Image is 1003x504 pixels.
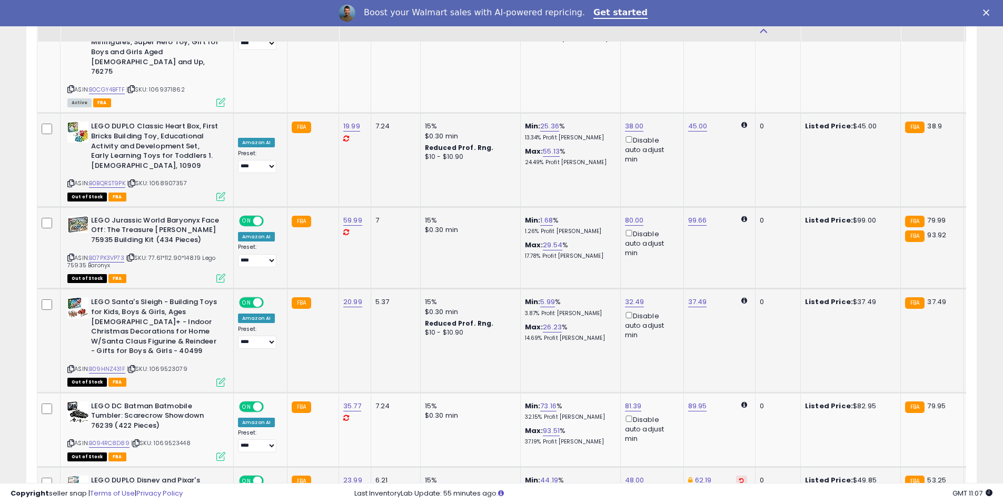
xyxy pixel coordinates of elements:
span: All listings that are currently out of stock and unavailable for purchase on Amazon [67,274,107,283]
span: ON [240,298,253,307]
div: $45.00 [805,122,892,131]
p: 32.15% Profit [PERSON_NAME] [525,414,612,421]
div: Disable auto adjust min [625,310,676,340]
small: FBA [905,230,925,242]
a: 25.36 [540,121,559,132]
strong: Copyright [11,488,49,498]
div: 7.24 [375,401,412,411]
div: % [525,122,612,141]
div: Amazon AI [238,314,275,323]
span: 38.9 [927,121,942,131]
a: B0BQRST9PK [89,179,125,188]
span: All listings that are currently out of stock and unavailable for purchase on Amazon [67,193,107,201]
a: 19.99 [343,121,360,132]
i: Calculated using Dynamic Max Price. [741,297,747,304]
div: Amazon AI [238,232,275,241]
img: 51oy3tcgp0L._SL40_.jpg [67,401,88,422]
span: | SKU: 1069523448 [131,439,191,447]
b: LEGO Santa's Sleigh - Building Toys for Kids, Boys & Girls, Ages [DEMOGRAPHIC_DATA]+ - Indoor Chr... [91,297,219,358]
div: % [525,322,612,342]
p: 1.26% Profit [PERSON_NAME] [525,228,612,235]
div: % [525,297,612,317]
a: Terms of Use [90,488,135,498]
img: 51Oo3uW5Z4L._SL40_.jpg [67,122,88,143]
span: OFF [262,298,279,307]
b: Min: [525,121,541,131]
div: % [525,426,612,446]
b: LEGO DUPLO Classic Heart Box, First Bricks Building Toy, Educational Activity and Development Set... [91,122,219,173]
div: 0 [760,122,792,131]
a: 26.23 [543,322,562,332]
div: 15% [425,401,512,411]
p: 3.87% Profit [PERSON_NAME] [525,310,612,317]
span: 37.49 [927,297,946,307]
div: $0.30 min [425,307,512,317]
div: 7.24 [375,122,412,131]
img: Profile image for Adrian [339,5,355,22]
div: $99.00 [805,216,892,225]
b: Reduced Prof. Rng. [425,319,494,328]
div: Disable auto adjust min [625,134,676,165]
a: 38.00 [625,121,644,132]
small: FBA [905,216,925,227]
a: 89.95 [688,401,707,411]
span: All listings that are currently out of stock and unavailable for purchase on Amazon [67,452,107,461]
span: OFF [262,216,279,225]
span: ON [240,402,253,411]
span: | SKU: 1069523079 [127,365,187,373]
div: Amazon AI [238,418,275,427]
div: seller snap | | [11,489,183,499]
div: ASIN: [67,401,225,460]
small: FBA [292,122,311,133]
a: B0CGY4BFTF [89,85,125,94]
div: Amazon AI [238,138,275,147]
div: % [525,147,612,166]
div: Preset: [238,429,279,453]
div: Disable auto adjust min [625,228,676,258]
p: 13.34% Profit [PERSON_NAME] [525,134,612,142]
small: FBA [292,297,311,309]
a: 81.39 [625,401,642,411]
span: FBA [93,98,111,107]
b: Min: [525,297,541,307]
span: 93.92 [927,230,946,240]
div: Boost your Walmart sales with AI-powered repricing. [364,7,585,18]
div: 15% [425,122,512,131]
div: $0.30 min [425,411,512,420]
b: LEGO Jurassic World Baryonyx Face Off: The Treasure [PERSON_NAME] 75935 Building Kit (434 Pieces) [91,216,219,248]
div: Preset: [238,326,279,349]
div: 0 [760,401,792,411]
a: 1.68 [540,215,553,226]
p: 14.69% Profit [PERSON_NAME] [525,335,612,342]
span: All listings currently available for purchase on Amazon [67,98,92,107]
b: LEGO DC Batman Batmobile Tumbler: Scarecrow Showdown 76239 (422 Pieces) [91,401,219,434]
div: ASIN: [67,122,225,199]
div: 15% [425,216,512,225]
p: 37.19% Profit [PERSON_NAME] [525,438,612,446]
a: Get started [593,7,648,19]
i: Calculated using Dynamic Max Price. [741,216,747,223]
img: 51uHXr-mrES._SL40_.jpg [67,216,88,233]
a: 99.66 [688,215,707,226]
p: 17.78% Profit [PERSON_NAME] [525,253,612,260]
div: ASIN: [67,297,225,385]
b: Max: [525,426,543,436]
small: FBA [905,122,925,133]
a: B07PX3VP73 [89,254,124,263]
p: 24.49% Profit [PERSON_NAME] [525,159,612,166]
span: 79.99 [927,215,946,225]
a: B09HNZ431F [89,365,125,374]
a: 73.16 [540,401,557,411]
div: 5.37 [375,297,412,307]
div: Disable auto adjust min [625,414,676,444]
div: $0.30 min [425,225,512,235]
small: FBA [905,297,925,309]
i: Calculated using Dynamic Max Price. [741,122,747,128]
div: 0 [760,297,792,307]
b: Listed Price: [805,121,853,131]
span: FBA [108,274,126,283]
span: | SKU: 1068907357 [127,179,187,187]
span: FBA [108,193,126,201]
div: $10 - $10.90 [425,328,512,337]
a: 45.00 [688,121,708,132]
